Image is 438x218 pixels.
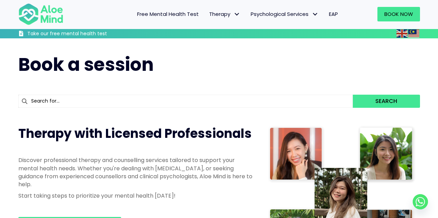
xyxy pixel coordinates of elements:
span: EAP [329,10,338,18]
span: Free Mental Health Test [137,10,199,18]
nav: Menu [72,7,343,21]
img: en [396,29,408,38]
a: TherapyTherapy: submenu [204,7,245,21]
span: Therapy with Licensed Professionals [18,125,252,142]
a: Take our free mental health test [18,30,144,38]
a: Psychological ServicesPsychological Services: submenu [245,7,324,21]
span: Psychological Services: submenu [310,9,320,19]
p: Start taking steps to prioritize your mental health [DATE]! [18,192,254,200]
h3: Take our free mental health test [27,30,144,37]
a: Whatsapp [413,194,428,209]
span: Book a session [18,52,154,77]
a: Book Now [377,7,420,21]
a: English [396,29,408,37]
button: Search [353,95,420,108]
span: Therapy [209,10,240,18]
span: Book Now [384,10,413,18]
input: Search for... [18,95,353,108]
img: Aloe mind Logo [18,3,63,26]
a: EAP [324,7,343,21]
img: ms [408,29,419,38]
span: Therapy: submenu [232,9,242,19]
a: Malay [408,29,420,37]
p: Discover professional therapy and counselling services tailored to support your mental health nee... [18,156,254,188]
a: Free Mental Health Test [132,7,204,21]
span: Psychological Services [251,10,319,18]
